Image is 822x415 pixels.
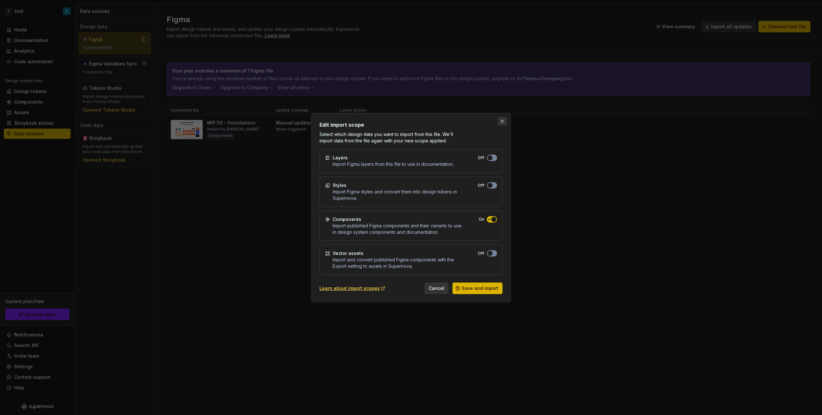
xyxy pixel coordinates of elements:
button: Save and import [452,283,503,294]
label: Off [478,155,484,160]
div: Import Figma styles and convert them into design tokens in Supernova. [333,189,461,201]
h2: Edit import scope [319,121,503,129]
span: Save and import [462,285,498,292]
p: Select which design data you want to import from this file. We'll import data from the file again... [319,131,459,144]
div: Layers [333,155,348,161]
div: Styles [333,182,346,189]
button: Cancel [424,283,449,294]
div: Vector assets [333,250,363,257]
label: On [479,217,484,222]
a: Learn about import scopes [319,285,386,292]
span: Cancel [429,285,444,292]
div: Import and convert published Figma components with the Export setting to assets in Supernova. [333,257,461,269]
label: Off [478,251,484,256]
div: Components [333,216,361,223]
label: Off [478,183,484,188]
div: Import Figma layers from this file to use in documentation. [333,161,454,167]
div: Import published Figma components and their variants to use in design system components and docum... [333,223,462,235]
